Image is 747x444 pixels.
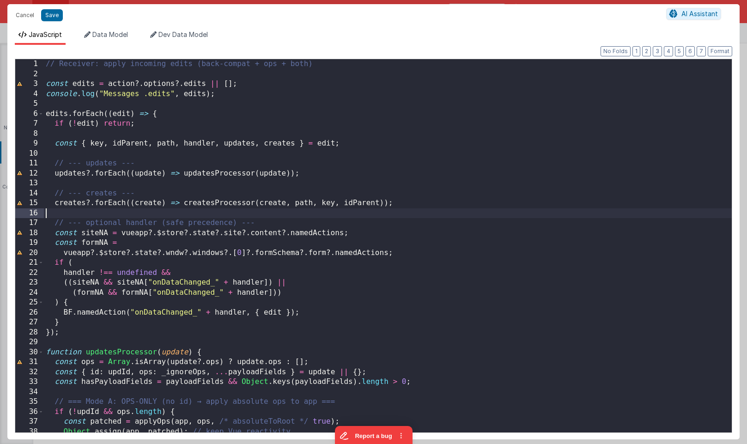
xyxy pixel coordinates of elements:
div: 10 [15,149,44,159]
div: 31 [15,357,44,367]
span: Dev Data Model [158,30,208,38]
div: 1 [15,59,44,69]
div: 28 [15,328,44,338]
div: 34 [15,387,44,397]
div: 13 [15,178,44,189]
div: 32 [15,367,44,377]
div: 38 [15,427,44,437]
div: 8 [15,129,44,139]
div: 26 [15,308,44,318]
span: JavaScript [29,30,62,38]
div: 24 [15,288,44,298]
div: 36 [15,407,44,417]
div: 20 [15,248,44,258]
span: AI Assistant [681,10,718,18]
div: 27 [15,317,44,328]
div: 17 [15,218,44,228]
div: 29 [15,337,44,347]
button: AI Assistant [666,8,721,20]
button: Cancel [11,9,39,22]
button: 5 [675,46,684,56]
button: 4 [664,46,673,56]
div: 22 [15,268,44,278]
div: 5 [15,99,44,109]
div: 37 [15,417,44,427]
button: No Folds [601,46,631,56]
div: 3 [15,79,44,89]
div: 30 [15,347,44,358]
div: 33 [15,377,44,387]
div: 16 [15,208,44,219]
div: 21 [15,258,44,268]
button: 7 [697,46,706,56]
div: 14 [15,189,44,199]
div: 2 [15,69,44,79]
button: Save [41,9,63,21]
div: 19 [15,238,44,248]
div: 15 [15,198,44,208]
div: 11 [15,158,44,169]
button: 2 [642,46,651,56]
button: 1 [632,46,640,56]
div: 18 [15,228,44,238]
div: 7 [15,119,44,129]
div: 4 [15,89,44,99]
div: 23 [15,278,44,288]
div: 25 [15,298,44,308]
button: Format [708,46,732,56]
div: 35 [15,397,44,407]
button: 6 [686,46,695,56]
button: 3 [653,46,662,56]
div: 6 [15,109,44,119]
div: 9 [15,139,44,149]
div: 12 [15,169,44,179]
span: Data Model [92,30,128,38]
